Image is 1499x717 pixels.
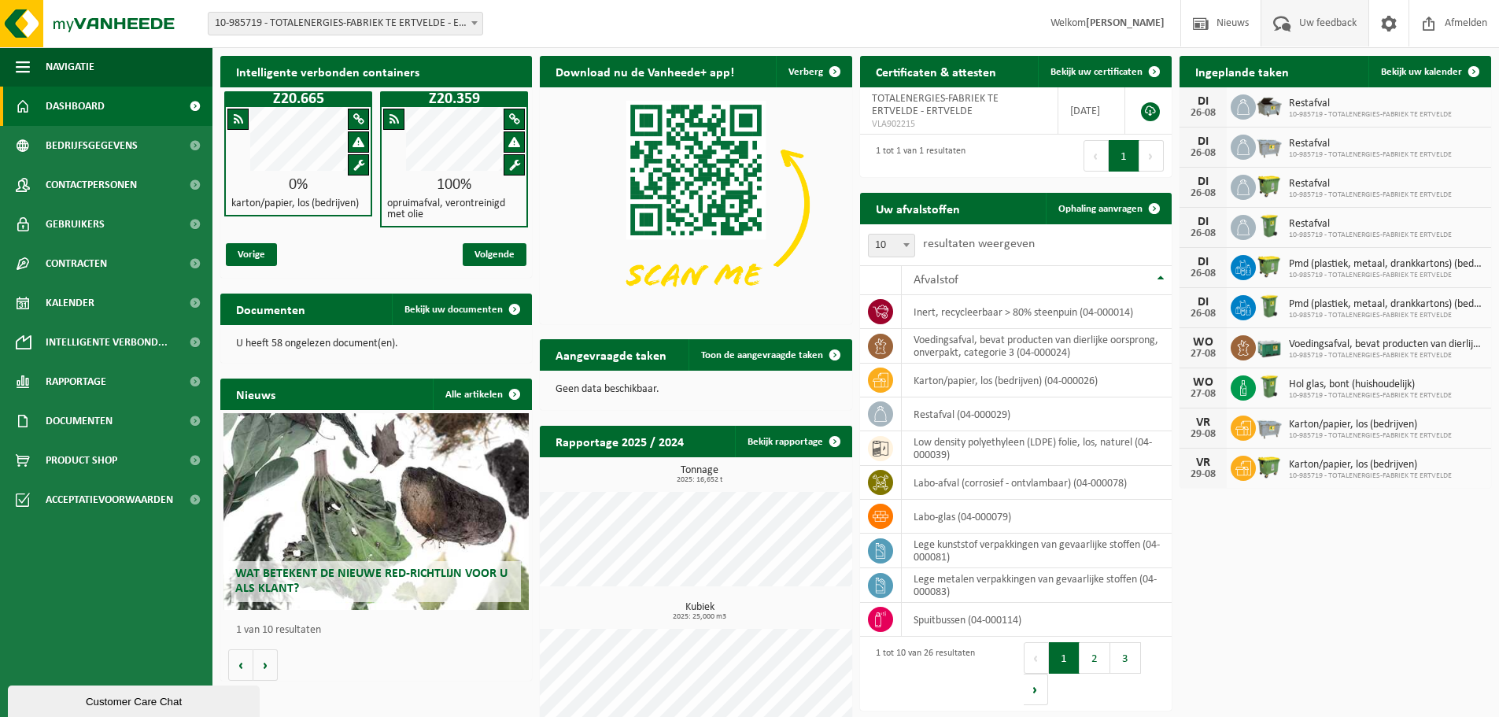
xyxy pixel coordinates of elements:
[1187,228,1219,239] div: 26-08
[1187,336,1219,349] div: WO
[1289,231,1452,240] span: 10-985719 - TOTALENERGIES-FABRIEK TE ERTVELDE
[1110,642,1141,674] button: 3
[1256,213,1283,239] img: WB-0240-HPE-GN-50
[1187,456,1219,469] div: VR
[1187,429,1219,440] div: 29-08
[1187,309,1219,320] div: 26-08
[902,500,1172,534] td: labo-glas (04-000079)
[1187,188,1219,199] div: 26-08
[1289,338,1483,351] span: Voedingsafval, bevat producten van dierlijke oorsprong, onverpakt, categorie 3
[1187,416,1219,429] div: VR
[382,177,526,193] div: 100%
[46,283,94,323] span: Kalender
[1256,373,1283,400] img: WB-0240-HPE-GN-50
[548,602,851,621] h3: Kubiek
[1289,110,1452,120] span: 10-985719 - TOTALENERGIES-FABRIEK TE ERTVELDE
[556,384,836,395] p: Geen data beschikbaar.
[902,603,1172,637] td: spuitbussen (04-000114)
[236,338,516,349] p: U heeft 58 ongelezen document(en).
[872,93,999,117] span: TOTALENERGIES-FABRIEK TE ERTVELDE - ERTVELDE
[914,274,958,286] span: Afvalstof
[226,177,371,193] div: 0%
[1187,296,1219,309] div: DI
[540,339,682,370] h2: Aangevraagde taken
[869,235,914,257] span: 10
[548,476,851,484] span: 2025: 16,652 t
[1046,193,1170,224] a: Ophaling aanvragen
[220,379,291,409] h2: Nieuws
[231,198,359,209] h4: karton/papier, los (bedrijven)
[868,641,975,707] div: 1 tot 10 van 26 resultaten
[1368,56,1490,87] a: Bekijk uw kalender
[1187,469,1219,480] div: 29-08
[1024,674,1048,705] button: Next
[902,534,1172,568] td: lege kunststof verpakkingen van gevaarlijke stoffen (04-000081)
[860,193,976,224] h2: Uw afvalstoffen
[1109,140,1139,172] button: 1
[1256,132,1283,159] img: WB-2500-GAL-GY-01
[8,682,263,717] iframe: chat widget
[1256,333,1283,360] img: PB-LB-0680-HPE-GN-01
[208,12,483,35] span: 10-985719 - TOTALENERGIES-FABRIEK TE ERTVELDE - ERTVELDE
[902,397,1172,431] td: restafval (04-000029)
[735,426,851,457] a: Bekijk rapportage
[1289,258,1483,271] span: Pmd (plastiek, metaal, drankkartons) (bedrijven)
[902,466,1172,500] td: labo-afval (corrosief - ontvlambaar) (04-000078)
[1086,17,1165,29] strong: [PERSON_NAME]
[689,339,851,371] a: Toon de aangevraagde taken
[228,649,253,681] button: Vorige
[1289,459,1452,471] span: Karton/papier, los (bedrijven)
[226,243,277,266] span: Vorige
[1256,413,1283,440] img: WB-2500-GAL-GY-01
[548,613,851,621] span: 2025: 25,000 m3
[902,364,1172,397] td: karton/papier, los (bedrijven) (04-000026)
[209,13,482,35] span: 10-985719 - TOTALENERGIES-FABRIEK TE ERTVELDE - ERTVELDE
[46,362,106,401] span: Rapportage
[1050,67,1143,77] span: Bekijk uw certificaten
[404,305,503,315] span: Bekijk uw documenten
[392,294,530,325] a: Bekijk uw documenten
[253,649,278,681] button: Volgende
[220,56,532,87] h2: Intelligente verbonden containers
[46,126,138,165] span: Bedrijfsgegevens
[223,413,529,610] a: Wat betekent de nieuwe RED-richtlijn voor u als klant?
[1024,642,1049,674] button: Previous
[1289,190,1452,200] span: 10-985719 - TOTALENERGIES-FABRIEK TE ERTVELDE
[1058,204,1143,214] span: Ophaling aanvragen
[868,234,915,257] span: 10
[1180,56,1305,87] h2: Ingeplande taken
[1289,379,1452,391] span: Hol glas, bont (huishoudelijk)
[1289,298,1483,311] span: Pmd (plastiek, metaal, drankkartons) (bedrijven)
[46,323,168,362] span: Intelligente verbond...
[548,465,851,484] h3: Tonnage
[46,401,113,441] span: Documenten
[463,243,526,266] span: Volgende
[387,198,521,220] h4: opruimafval, verontreinigd met olie
[902,329,1172,364] td: voedingsafval, bevat producten van dierlijke oorsprong, onverpakt, categorie 3 (04-000024)
[1139,140,1164,172] button: Next
[220,294,321,324] h2: Documenten
[1187,268,1219,279] div: 26-08
[1080,642,1110,674] button: 2
[236,625,524,636] p: 1 van 10 resultaten
[228,91,368,107] h1: Z20.665
[1256,172,1283,199] img: WB-1100-HPE-GN-50
[1058,87,1125,135] td: [DATE]
[1381,67,1462,77] span: Bekijk uw kalender
[1187,148,1219,159] div: 26-08
[1038,56,1170,87] a: Bekijk uw certificaten
[860,56,1012,87] h2: Certificaten & attesten
[1289,178,1452,190] span: Restafval
[540,87,851,321] img: Download de VHEPlus App
[1256,253,1283,279] img: WB-1100-HPE-GN-50
[1187,389,1219,400] div: 27-08
[235,567,508,595] span: Wat betekent de nieuwe RED-richtlijn voor u als klant?
[46,205,105,244] span: Gebruikers
[902,568,1172,603] td: lege metalen verpakkingen van gevaarlijke stoffen (04-000083)
[46,441,117,480] span: Product Shop
[1187,349,1219,360] div: 27-08
[540,56,750,87] h2: Download nu de Vanheede+ app!
[701,350,823,360] span: Toon de aangevraagde taken
[1289,138,1452,150] span: Restafval
[1187,95,1219,108] div: DI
